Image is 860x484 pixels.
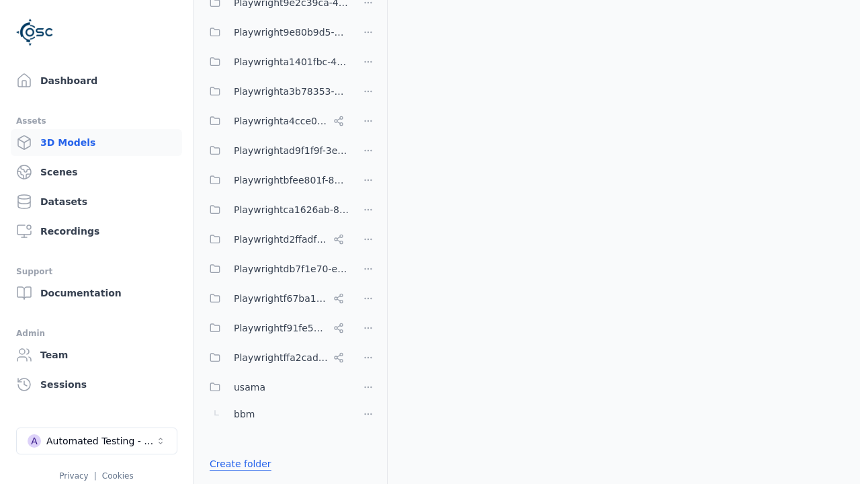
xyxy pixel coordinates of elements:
a: Documentation [11,280,182,307]
button: Playwrightd2ffadf0-c973-454c-8fcf-dadaeffcb802 [202,226,349,253]
a: Cookies [102,471,134,481]
button: Playwrighta3b78353-5999-46c5-9eab-70007203469a [202,78,349,105]
a: Privacy [59,471,88,481]
span: usama [234,379,265,395]
img: Logo [16,13,54,51]
button: Playwrightdb7f1e70-e54d-4da7-b38d-464ac70cc2ba [202,255,349,282]
span: Playwrightd2ffadf0-c973-454c-8fcf-dadaeffcb802 [234,231,328,247]
button: Select a workspace [16,428,177,454]
span: Playwright9e80b9d5-ab0b-4e8f-a3de-da46b25b8298 [234,24,349,40]
button: Playwrightad9f1f9f-3e6a-4231-8f19-c506bf64a382 [202,137,349,164]
a: Scenes [11,159,182,186]
button: Playwrightf67ba199-386a-42d1-aebc-3b37e79c7296 [202,285,349,312]
button: bbm [202,401,349,428]
span: Playwrightf91fe523-dd75-44f3-a953-451f6070cb42 [234,320,328,336]
span: Playwrightf67ba199-386a-42d1-aebc-3b37e79c7296 [234,290,328,307]
button: Playwrighta4cce06a-a8e6-4c0d-bfc1-93e8d78d750a [202,108,349,134]
a: Sessions [11,371,182,398]
div: Automated Testing - Playwright [46,434,155,448]
a: Recordings [11,218,182,245]
a: Team [11,341,182,368]
a: Dashboard [11,67,182,94]
button: Playwrighta1401fbc-43d7-48dd-a309-be935d99d708 [202,48,349,75]
button: Create folder [202,452,279,476]
div: Assets [16,113,177,129]
span: Playwrighta3b78353-5999-46c5-9eab-70007203469a [234,83,349,99]
a: Datasets [11,188,182,215]
button: Playwrightffa2cad8-0214-4c2f-a758-8e9593c5a37e [202,344,349,371]
span: bbm [234,406,255,422]
button: usama [202,374,349,401]
span: Playwrightdb7f1e70-e54d-4da7-b38d-464ac70cc2ba [234,261,349,277]
span: Playwrightca1626ab-8cec-4ddc-b85a-2f9392fe08d1 [234,202,349,218]
span: Playwrighta4cce06a-a8e6-4c0d-bfc1-93e8d78d750a [234,113,328,129]
a: 3D Models [11,129,182,156]
button: Playwrightf91fe523-dd75-44f3-a953-451f6070cb42 [202,315,349,341]
div: Support [16,264,177,280]
span: Playwrighta1401fbc-43d7-48dd-a309-be935d99d708 [234,54,349,70]
div: A [28,434,41,448]
button: Playwrightbfee801f-8be1-42a6-b774-94c49e43b650 [202,167,349,194]
span: Playwrightbfee801f-8be1-42a6-b774-94c49e43b650 [234,172,349,188]
button: Playwrightca1626ab-8cec-4ddc-b85a-2f9392fe08d1 [202,196,349,223]
span: Playwrightffa2cad8-0214-4c2f-a758-8e9593c5a37e [234,350,328,366]
span: | [94,471,97,481]
div: Admin [16,325,177,341]
span: Playwrightad9f1f9f-3e6a-4231-8f19-c506bf64a382 [234,143,349,159]
button: Playwright9e80b9d5-ab0b-4e8f-a3de-da46b25b8298 [202,19,349,46]
a: Create folder [210,457,271,471]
